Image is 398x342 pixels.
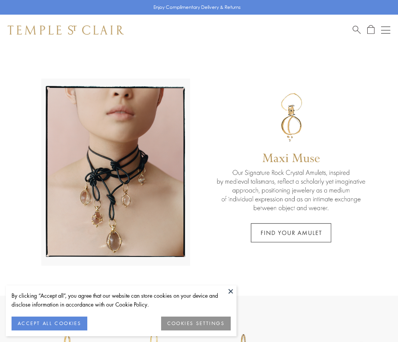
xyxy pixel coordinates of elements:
img: Temple St. Clair [8,25,124,35]
button: COOKIES SETTINGS [161,317,231,330]
button: Open navigation [381,25,390,35]
a: Open Shopping Bag [367,25,375,35]
button: ACCEPT ALL COOKIES [12,317,87,330]
a: Search [353,25,361,35]
p: Enjoy Complimentary Delivery & Returns [153,3,241,11]
div: By clicking “Accept all”, you agree that our website can store cookies on your device and disclos... [12,291,231,309]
